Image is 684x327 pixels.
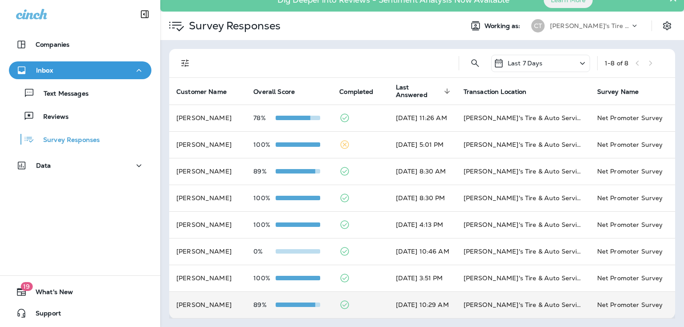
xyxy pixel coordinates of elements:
[35,90,89,98] p: Text Messages
[659,18,675,34] button: Settings
[389,158,456,185] td: [DATE] 8:30 AM
[339,88,373,96] span: Completed
[508,60,543,67] p: Last 7 Days
[339,88,385,96] span: Completed
[456,291,590,318] td: [PERSON_NAME]'s Tire & Auto Service | [PERSON_NAME]
[132,5,157,23] button: Collapse Sidebar
[253,221,276,228] p: 100%
[590,211,675,238] td: Net Promoter Survey
[389,238,456,265] td: [DATE] 10:46 AM
[9,304,151,322] button: Support
[253,275,276,282] p: 100%
[169,131,246,158] td: [PERSON_NAME]
[27,310,61,320] span: Support
[253,88,295,96] span: Overall Score
[531,19,545,32] div: CT
[169,265,246,291] td: [PERSON_NAME]
[36,41,69,48] p: Companies
[389,265,456,291] td: [DATE] 3:51 PM
[253,248,276,255] p: 0%
[253,114,276,121] p: 78%
[590,158,675,185] td: Net Promoter Survey
[484,22,522,30] span: Working as:
[456,105,590,131] td: [PERSON_NAME]'s Tire & Auto Service | [PERSON_NAME]
[396,84,453,99] span: Last Answered
[456,131,590,158] td: [PERSON_NAME]'s Tire & Auto Service | [PERSON_NAME]
[253,141,276,148] p: 100%
[9,283,151,301] button: 19What's New
[389,131,456,158] td: [DATE] 5:01 PM
[590,185,675,211] td: Net Promoter Survey
[169,105,246,131] td: [PERSON_NAME]
[456,185,590,211] td: [PERSON_NAME]'s Tire & Auto Service | [PERSON_NAME]
[396,84,441,99] span: Last Answered
[176,54,194,72] button: Filters
[597,88,639,96] span: Survey Name
[389,105,456,131] td: [DATE] 11:26 AM
[20,282,33,291] span: 19
[456,265,590,291] td: [PERSON_NAME]'s Tire & Auto Service | [PERSON_NAME]
[456,158,590,185] td: [PERSON_NAME]'s Tire & Auto Service | [PERSON_NAME]
[27,288,73,299] span: What's New
[169,291,246,318] td: [PERSON_NAME]
[253,301,276,308] p: 89%
[389,211,456,238] td: [DATE] 4:13 PM
[590,238,675,265] td: Net Promoter Survey
[456,211,590,238] td: [PERSON_NAME]'s Tire & Auto Service | [PERSON_NAME]
[36,67,53,74] p: Inbox
[9,84,151,102] button: Text Messages
[605,60,628,67] div: 1 - 8 of 8
[9,61,151,79] button: Inbox
[590,131,675,158] td: Net Promoter Survey
[550,22,630,29] p: [PERSON_NAME]'s Tire & Auto
[9,107,151,125] button: Reviews
[169,185,246,211] td: [PERSON_NAME]
[169,238,246,265] td: [PERSON_NAME]
[253,168,276,175] p: 89%
[456,238,590,265] td: [PERSON_NAME]'s Tire & Auto Service | [PERSON_NAME]
[34,136,100,145] p: Survey Responses
[34,113,69,121] p: Reviews
[169,158,246,185] td: [PERSON_NAME]
[169,211,246,238] td: [PERSON_NAME]
[253,194,276,202] p: 100%
[9,36,151,53] button: Companies
[590,291,675,318] td: Net Promoter Survey
[253,88,306,96] span: Overall Score
[597,88,651,96] span: Survey Name
[176,88,227,96] span: Customer Name
[389,291,456,318] td: [DATE] 10:29 AM
[590,105,675,131] td: Net Promoter Survey
[389,185,456,211] td: [DATE] 8:30 PM
[590,265,675,291] td: Net Promoter Survey
[464,88,527,96] span: Transaction Location
[9,157,151,174] button: Data
[185,19,281,32] p: Survey Responses
[466,54,484,72] button: Search Survey Responses
[176,88,238,96] span: Customer Name
[9,130,151,149] button: Survey Responses
[36,162,51,169] p: Data
[464,88,538,96] span: Transaction Location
